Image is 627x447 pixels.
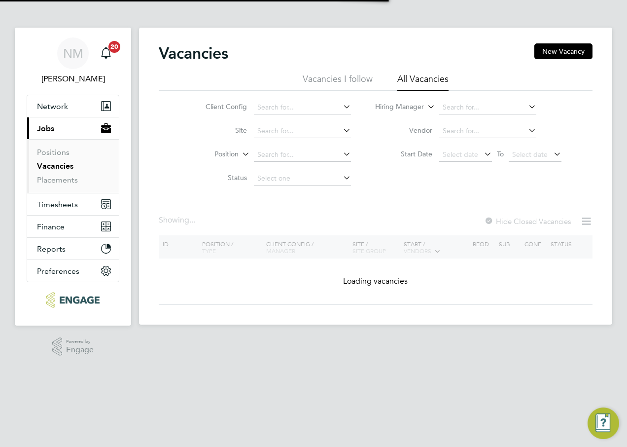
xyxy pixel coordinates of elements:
[439,124,536,138] input: Search for...
[27,216,119,237] button: Finance
[27,238,119,260] button: Reports
[376,149,432,158] label: Start Date
[37,200,78,209] span: Timesheets
[52,337,94,356] a: Powered byEngage
[37,124,54,133] span: Jobs
[254,124,351,138] input: Search for...
[27,260,119,282] button: Preferences
[66,346,94,354] span: Engage
[190,173,247,182] label: Status
[66,337,94,346] span: Powered by
[27,292,119,308] a: Go to home page
[37,244,66,254] span: Reports
[367,102,424,112] label: Hiring Manager
[159,215,197,225] div: Showing
[27,193,119,215] button: Timesheets
[37,222,65,231] span: Finance
[254,148,351,162] input: Search for...
[27,73,119,85] span: Nazy Mobasser
[63,47,83,60] span: NM
[443,150,478,159] span: Select date
[37,175,78,185] a: Placements
[37,161,73,171] a: Vacancies
[303,73,373,91] li: Vacancies I follow
[254,101,351,114] input: Search for...
[254,172,351,186] input: Select one
[37,148,70,157] a: Positions
[108,41,120,53] span: 20
[182,149,239,159] label: Position
[376,126,432,135] label: Vendor
[190,102,247,111] label: Client Config
[96,37,116,69] a: 20
[27,139,119,193] div: Jobs
[189,215,195,225] span: ...
[159,43,228,63] h2: Vacancies
[439,101,536,114] input: Search for...
[27,95,119,117] button: Network
[37,266,79,276] span: Preferences
[15,28,131,326] nav: Main navigation
[190,126,247,135] label: Site
[534,43,592,59] button: New Vacancy
[484,217,571,226] label: Hide Closed Vacancies
[37,102,68,111] span: Network
[46,292,99,308] img: ncclondon-logo-retina.png
[27,117,119,139] button: Jobs
[27,37,119,85] a: NM[PERSON_NAME]
[512,150,548,159] span: Select date
[588,408,619,439] button: Engage Resource Center
[494,148,507,160] span: To
[397,73,449,91] li: All Vacancies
